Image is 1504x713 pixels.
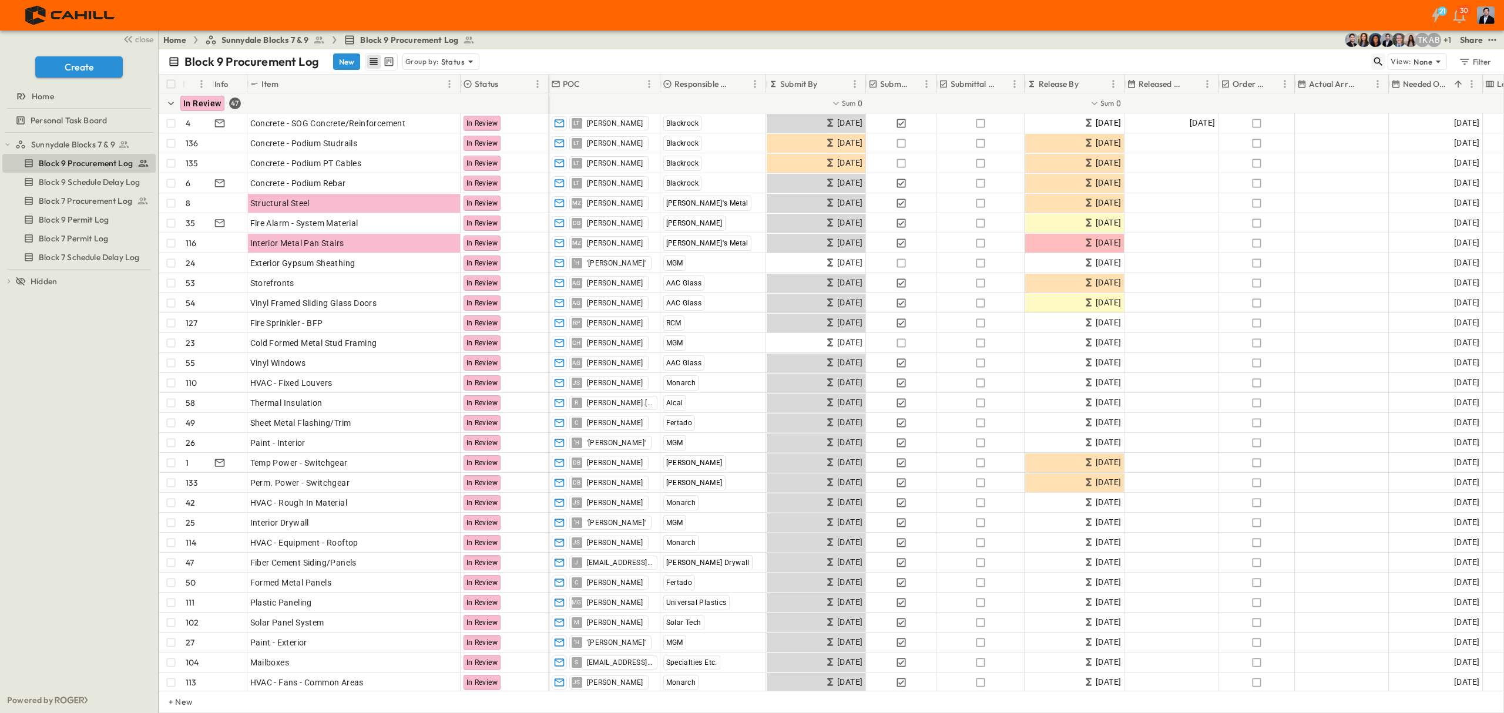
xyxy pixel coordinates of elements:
[2,229,156,248] div: Block 7 Permit Logtest
[360,34,458,46] span: Block 9 Procurement Log
[281,78,294,90] button: Sort
[250,517,309,529] span: Interior Drywall
[1454,136,1479,150] span: [DATE]
[2,191,156,210] div: Block 7 Procurement Logtest
[587,218,643,228] span: [PERSON_NAME]
[1439,6,1446,16] h6: 21
[587,179,643,188] span: [PERSON_NAME]
[214,68,229,100] div: Info
[1415,33,1429,47] div: Teddy Khuong (tkhuong@guzmangc.com)
[32,90,54,102] span: Home
[2,135,156,154] div: Sunnydale Blocks 7 & 9test
[466,419,498,427] span: In Review
[1139,78,1185,90] p: Released Date
[2,210,156,229] div: Block 9 Permit Logtest
[1096,436,1121,449] span: [DATE]
[186,477,199,489] p: 133
[39,233,108,244] span: Block 7 Permit Log
[1368,33,1382,47] img: Olivia Khan (okhan@cahill-sf.com)
[1096,116,1121,130] span: [DATE]
[1403,78,1449,90] p: Needed Onsite
[1187,78,1200,90] button: Sort
[39,195,132,207] span: Block 7 Procurement Log
[1454,356,1479,369] span: [DATE]
[250,137,358,149] span: Concrete - Podium Studrails
[250,337,377,349] span: Cold Formed Metal Stud Framing
[573,322,580,323] span: RP
[466,499,498,507] span: In Review
[250,437,305,449] span: Paint - Interior
[250,377,333,389] span: HVAC - Fixed Louvers
[1309,78,1355,90] p: Actual Arrival
[666,259,683,267] span: MGM
[501,78,513,90] button: Sort
[1345,33,1359,47] img: Anthony Vazquez (avazquez@cahill-sf.com)
[1454,496,1479,509] span: [DATE]
[587,358,643,368] span: [PERSON_NAME]
[1096,336,1121,349] span: [DATE]
[666,519,683,527] span: MGM
[1454,476,1479,489] span: [DATE]
[250,497,348,509] span: HVAC - Rough In Material
[666,239,748,247] span: [PERSON_NAME]'s Metal
[1452,78,1465,90] button: Sort
[848,77,862,91] button: Menu
[186,297,195,309] p: 54
[574,522,580,523] span: 'H
[587,238,643,248] span: [PERSON_NAME]
[250,117,406,129] span: Concrete - SOG Concrete/Reinforcement
[186,117,190,129] p: 4
[1190,116,1215,130] span: [DATE]
[666,299,702,307] span: AAC Glass
[820,78,833,90] button: Sort
[194,77,209,91] button: Menu
[587,199,643,208] span: [PERSON_NAME]
[250,177,346,189] span: Concrete - Podium Rebar
[1278,77,1292,91] button: Menu
[666,139,699,147] span: Blackrock
[31,275,57,287] span: Hidden
[184,53,319,70] p: Block 9 Procurement Log
[261,78,278,90] p: Item
[466,259,498,267] span: In Review
[2,111,156,130] div: Personal Task Boardtest
[441,56,465,68] p: Status
[1096,296,1121,310] span: [DATE]
[587,159,643,168] span: [PERSON_NAME]
[1096,256,1121,270] span: [DATE]
[466,159,498,167] span: In Review
[837,436,862,449] span: [DATE]
[666,439,683,447] span: MGM
[1454,316,1479,329] span: [DATE]
[1424,5,1448,26] button: 21
[14,3,127,28] img: 4f72bfc4efa7236828875bac24094a5ddb05241e32d018417354e964050affa1.png
[333,53,360,70] button: New
[212,75,247,93] div: Info
[221,34,309,46] span: Sunnydale Blocks 7 & 9
[1081,78,1094,90] button: Sort
[1465,77,1479,91] button: Menu
[1096,476,1121,489] span: [DATE]
[1096,316,1121,329] span: [DATE]
[1454,176,1479,190] span: [DATE]
[1096,136,1121,150] span: [DATE]
[1454,53,1495,70] button: Filter
[1454,216,1479,230] span: [DATE]
[587,378,643,388] span: [PERSON_NAME]
[1454,436,1479,449] span: [DATE]
[1096,276,1121,290] span: [DATE]
[1096,396,1121,409] span: [DATE]
[466,279,498,287] span: In Review
[1096,176,1121,190] span: [DATE]
[466,319,498,327] span: In Review
[1454,256,1479,270] span: [DATE]
[344,34,475,46] a: Block 9 Procurement Log
[1454,456,1479,469] span: [DATE]
[186,357,195,369] p: 55
[466,479,498,487] span: In Review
